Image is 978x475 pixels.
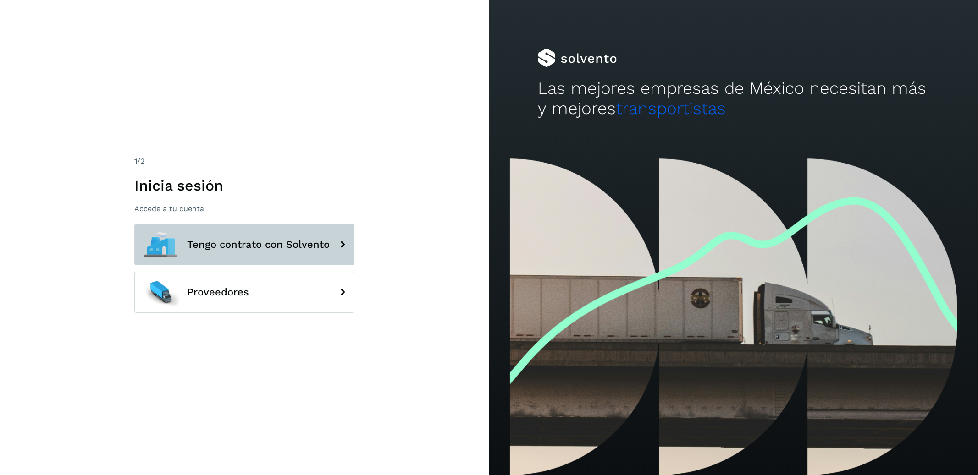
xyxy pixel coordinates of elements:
span: transportistas [616,98,726,118]
h1: Inicia sesión [134,177,354,194]
span: Proveedores [187,287,249,298]
h2: Las mejores empresas de México necesitan más y mejores [538,78,929,119]
button: Tengo contrato con Solvento [134,224,354,265]
div: /2 [134,156,354,167]
p: Accede a tu cuenta [134,204,354,213]
button: Proveedores [134,272,354,313]
span: Tengo contrato con Solvento [187,239,330,250]
span: 1 [134,157,137,165]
